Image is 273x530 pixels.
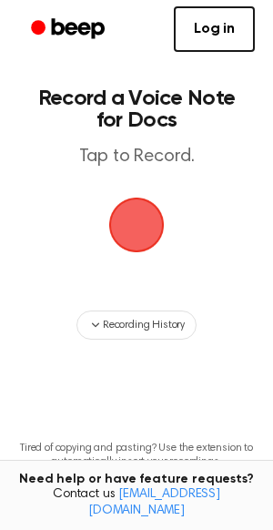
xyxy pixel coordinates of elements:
[109,198,164,252] img: Beep Logo
[11,487,262,519] span: Contact us
[76,311,197,340] button: Recording History
[33,146,240,168] p: Tap to Record.
[174,6,255,52] a: Log in
[15,442,258,469] p: Tired of copying and pasting? Use the extension to automatically insert your recordings.
[103,317,185,333] span: Recording History
[33,87,240,131] h1: Record a Voice Note for Docs
[18,12,121,47] a: Beep
[88,488,220,517] a: [EMAIL_ADDRESS][DOMAIN_NAME]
